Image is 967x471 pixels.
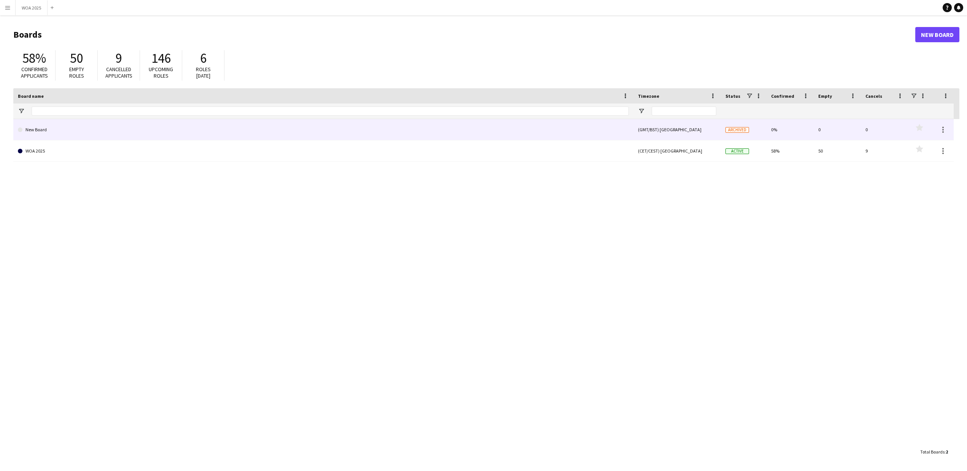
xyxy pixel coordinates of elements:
button: Open Filter Menu [638,108,645,115]
span: Empty roles [69,66,84,79]
span: 6 [200,50,207,67]
span: Upcoming roles [149,66,173,79]
span: Status [725,93,740,99]
div: (GMT/BST) [GEOGRAPHIC_DATA] [633,119,721,140]
div: 0 [861,119,908,140]
span: Cancels [865,93,882,99]
span: 9 [116,50,122,67]
a: WOA 2025 [18,140,629,162]
a: New Board [18,119,629,140]
span: 58% [22,50,46,67]
span: Cancelled applicants [105,66,132,79]
button: Open Filter Menu [18,108,25,115]
span: Archived [725,127,749,133]
a: New Board [915,27,959,42]
span: Confirmed [771,93,794,99]
span: Empty [818,93,832,99]
div: 9 [861,140,908,161]
input: Timezone Filter Input [652,107,716,116]
button: WOA 2025 [16,0,48,15]
div: 50 [814,140,861,161]
h1: Boards [13,29,915,40]
span: 2 [946,449,948,455]
span: 146 [151,50,171,67]
div: : [920,444,948,459]
div: 58% [767,140,814,161]
span: Active [725,148,749,154]
div: 0 [814,119,861,140]
span: Total Boards [920,449,945,455]
div: (CET/CEST) [GEOGRAPHIC_DATA] [633,140,721,161]
input: Board name Filter Input [32,107,629,116]
span: 50 [70,50,83,67]
span: Timezone [638,93,659,99]
span: Confirmed applicants [21,66,48,79]
span: Roles [DATE] [196,66,211,79]
span: Board name [18,93,44,99]
div: 0% [767,119,814,140]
